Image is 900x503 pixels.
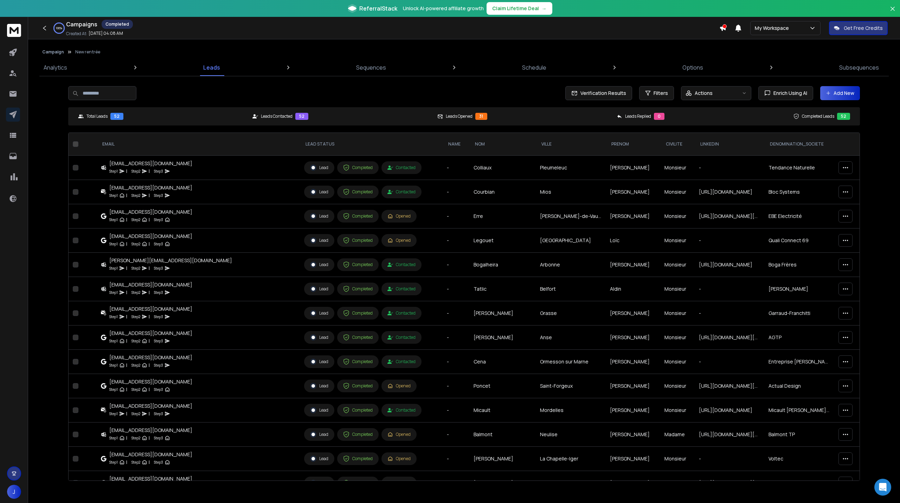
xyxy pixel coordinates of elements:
p: Total Leads [86,114,108,119]
td: Entreprise [PERSON_NAME] [764,350,834,374]
td: Boga Frères [764,253,834,277]
p: | [149,168,150,175]
td: [URL][DOMAIN_NAME][PERSON_NAME] [695,374,764,398]
p: Step 2 [131,313,140,320]
div: [EMAIL_ADDRESS][DOMAIN_NAME] [109,184,192,191]
div: Contacted [387,310,416,316]
td: [PERSON_NAME] [764,277,834,301]
div: Lead [310,383,328,389]
a: Subsequences [835,59,883,76]
p: Step 3 [154,240,163,247]
td: [PERSON_NAME] [606,398,660,423]
th: EMAIL [97,133,300,156]
td: - [695,156,764,180]
div: Lead [310,456,328,462]
td: Bogalheira [469,253,536,277]
div: [PERSON_NAME][EMAIL_ADDRESS][DOMAIN_NAME] [109,257,232,264]
p: | [149,216,150,223]
td: - [443,423,469,447]
p: | [149,313,150,320]
button: Claim Lifetime Deal→ [487,2,552,15]
td: [PERSON_NAME] [606,423,660,447]
th: prenom [606,133,660,156]
p: Leads [203,63,220,72]
p: Leads Opened [446,114,472,119]
p: Step 1 [109,240,118,247]
div: Contacted [387,286,416,292]
td: - [443,398,469,423]
a: Schedule [518,59,551,76]
div: Completed [343,189,373,195]
td: [URL][DOMAIN_NAME][PERSON_NAME] [695,471,764,495]
th: NAME [443,133,469,156]
div: Opened [387,238,411,243]
td: Monsieur [660,350,695,374]
td: - [695,228,764,253]
p: | [126,434,127,441]
td: Micault [469,398,536,423]
span: → [542,5,547,12]
p: Step 3 [154,216,163,223]
p: Step 3 [154,168,163,175]
div: [EMAIL_ADDRESS][DOMAIN_NAME] [109,378,192,385]
td: - [443,301,469,325]
p: Completed Leads [802,114,834,119]
p: | [149,337,150,344]
td: - [443,350,469,374]
button: Close banner [888,4,897,21]
th: civilite [660,133,695,156]
td: Monsieur [660,301,695,325]
div: [EMAIL_ADDRESS][DOMAIN_NAME] [109,330,192,337]
div: Contacted [387,189,416,195]
div: Opened [387,213,411,219]
td: [PERSON_NAME] [606,325,660,350]
td: Tatlic [469,277,536,301]
p: Step 1 [109,386,118,393]
p: Step 1 [109,216,118,223]
a: Leads [199,59,224,76]
p: Step 3 [154,386,163,393]
a: Analytics [39,59,71,76]
p: | [149,192,150,199]
div: Lead [310,237,328,244]
p: Step 2 [131,216,140,223]
div: [EMAIL_ADDRESS][DOMAIN_NAME] [109,451,192,458]
div: [EMAIL_ADDRESS][DOMAIN_NAME] [109,402,192,410]
button: Get Free Credits [829,21,888,35]
td: [URL][DOMAIN_NAME] [695,253,764,277]
div: Completed [343,383,373,389]
div: Completed [102,20,133,29]
td: [URL][DOMAIN_NAME][PERSON_NAME] [695,423,764,447]
p: Step 2 [131,265,140,272]
div: Lead [310,189,328,195]
div: Lead [310,165,328,171]
button: Enrich Using AI [758,86,813,100]
p: Step 1 [109,168,118,175]
span: Enrich Using AI [771,90,807,97]
td: - [443,228,469,253]
div: Lead [310,262,328,268]
td: Poncet [469,374,536,398]
div: Completed [343,480,373,486]
td: Balmont TP [764,423,834,447]
td: Monsieur [660,471,695,495]
div: Completed [343,456,373,462]
p: | [126,410,127,417]
div: Opened [387,432,411,437]
td: Actual Design [764,374,834,398]
p: Step 3 [154,289,163,296]
h1: Campaigns [66,20,97,28]
div: Open Intercom Messenger [874,479,891,496]
td: Monsieur [660,398,695,423]
p: | [126,265,127,272]
td: Colliaux [469,156,536,180]
p: Step 2 [131,168,140,175]
button: Verification Results [565,86,632,100]
th: LEAD STATUS [300,133,443,156]
td: [PERSON_NAME] [606,350,660,374]
p: Unlock AI-powered affiliate growth [403,5,484,12]
p: Step 3 [154,410,163,417]
td: Saint-Forgeux [536,374,605,398]
div: 52 [110,113,123,120]
div: Lead [310,213,328,219]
